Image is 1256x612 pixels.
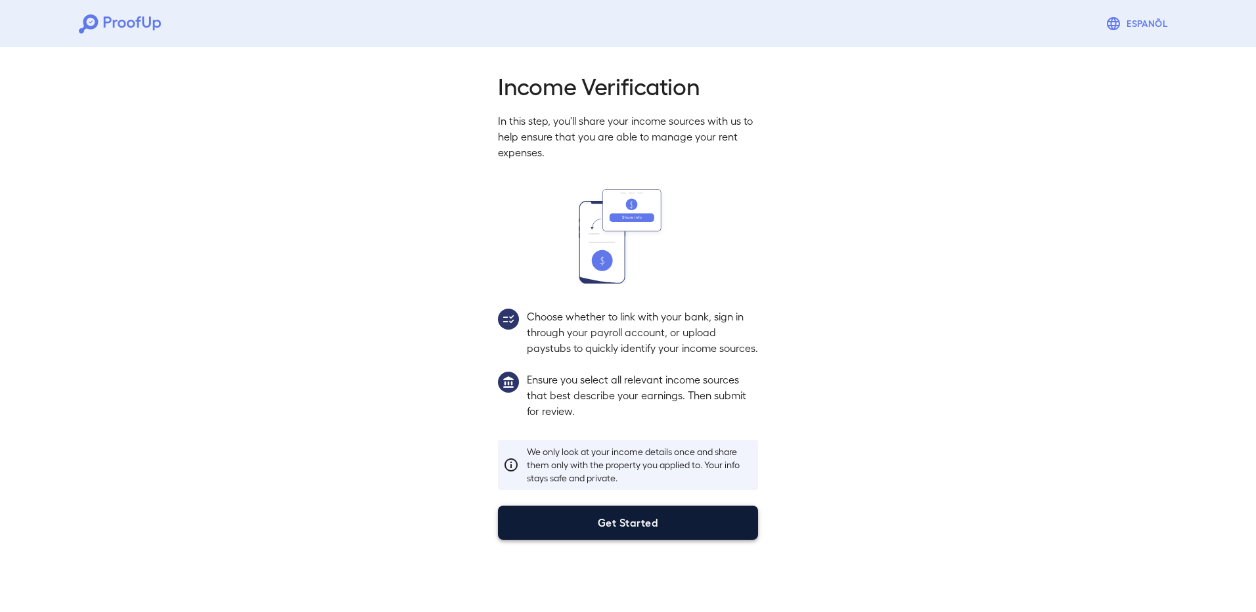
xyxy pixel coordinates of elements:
[527,309,758,356] p: Choose whether to link with your bank, sign in through your payroll account, or upload paystubs t...
[498,71,758,100] h2: Income Verification
[527,372,758,419] p: Ensure you select all relevant income sources that best describe your earnings. Then submit for r...
[498,372,519,393] img: group1.svg
[498,506,758,540] button: Get Started
[498,113,758,160] p: In this step, you'll share your income sources with us to help ensure that you are able to manage...
[1100,11,1177,37] button: Espanõl
[527,445,753,485] p: We only look at your income details once and share them only with the property you applied to. Yo...
[579,189,677,284] img: transfer_money.svg
[498,309,519,330] img: group2.svg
